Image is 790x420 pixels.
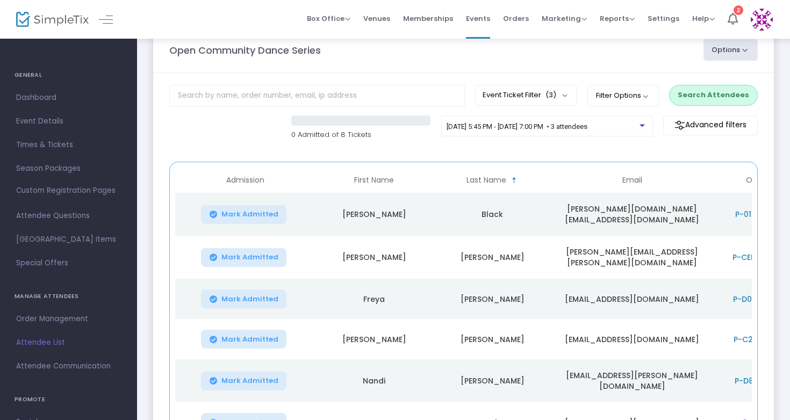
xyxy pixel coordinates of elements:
[551,193,713,236] td: [PERSON_NAME][DOMAIN_NAME][EMAIL_ADDRESS][DOMAIN_NAME]
[433,279,551,319] td: [PERSON_NAME]
[315,359,433,402] td: Nandi
[16,162,121,176] span: Season Packages
[403,5,453,32] span: Memberships
[551,359,713,402] td: [EMAIL_ADDRESS][PERSON_NAME][DOMAIN_NAME]
[307,13,350,24] span: Box Office
[587,85,659,106] button: Filter Options
[663,115,758,135] m-button: Advanced filters
[16,256,121,270] span: Special Offers
[735,209,787,220] span: P-0110CC41-F
[363,5,390,32] span: Venues
[16,91,121,105] span: Dashboard
[542,13,587,24] span: Marketing
[16,312,121,326] span: Order Management
[433,359,551,402] td: [PERSON_NAME]
[466,176,506,185] span: Last Name
[600,13,635,24] span: Reports
[545,91,556,99] span: (3)
[354,176,394,185] span: First Name
[551,319,713,359] td: [EMAIL_ADDRESS][DOMAIN_NAME]
[221,210,278,219] span: Mark Admitted
[703,39,758,61] button: Options
[201,205,287,224] button: Mark Admitted
[15,64,123,86] h4: GENERAL
[201,372,287,390] button: Mark Admitted
[291,129,430,140] p: 0 Admitted of 8 Tickets
[169,43,321,57] m-panel-title: Open Community Dance Series
[734,334,788,345] span: P-C28EEABE-3
[622,176,642,185] span: Email
[551,279,713,319] td: [EMAIL_ADDRESS][DOMAIN_NAME]
[551,236,713,279] td: [PERSON_NAME][EMAIL_ADDRESS][PERSON_NAME][DOMAIN_NAME]
[16,359,121,373] span: Attendee Communication
[503,5,529,32] span: Orders
[16,233,121,247] span: [GEOGRAPHIC_DATA] Items
[315,319,433,359] td: [PERSON_NAME]
[16,138,121,152] span: Times & Tickets
[510,176,519,185] span: Sortable
[221,335,278,344] span: Mark Admitted
[735,375,788,386] span: P-D8011BD6-8
[433,193,551,236] td: Black
[16,336,121,350] span: Attendee List
[733,294,789,305] span: P-D091B7DB-D
[433,236,551,279] td: [PERSON_NAME]
[447,122,587,131] span: [DATE] 5:45 PM - [DATE] 7:00 PM • 3 attendees
[221,253,278,262] span: Mark Admitted
[692,13,715,24] span: Help
[15,286,123,307] h4: MANAGE ATTENDEES
[315,279,433,319] td: Freya
[648,5,679,32] span: Settings
[16,114,121,128] span: Event Details
[466,5,490,32] span: Events
[15,389,123,410] h4: PROMOTE
[201,330,287,349] button: Mark Admitted
[201,248,287,267] button: Mark Admitted
[201,289,287,308] button: Mark Admitted
[674,120,685,131] img: filter
[315,236,433,279] td: [PERSON_NAME]
[226,176,264,185] span: Admission
[16,185,116,196] span: Custom Registration Pages
[732,252,789,263] span: P-CEBD95BE-C
[669,85,758,105] button: Search Attendees
[16,209,121,223] span: Attendee Questions
[734,5,743,15] div: 2
[746,176,777,185] span: Order ID
[169,85,465,107] input: Search by name, order number, email, ip address
[221,295,278,303] span: Mark Admitted
[315,193,433,236] td: [PERSON_NAME]
[221,376,278,385] span: Mark Admitted
[433,319,551,359] td: [PERSON_NAME]
[475,85,577,105] button: Event Ticket Filter(3)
